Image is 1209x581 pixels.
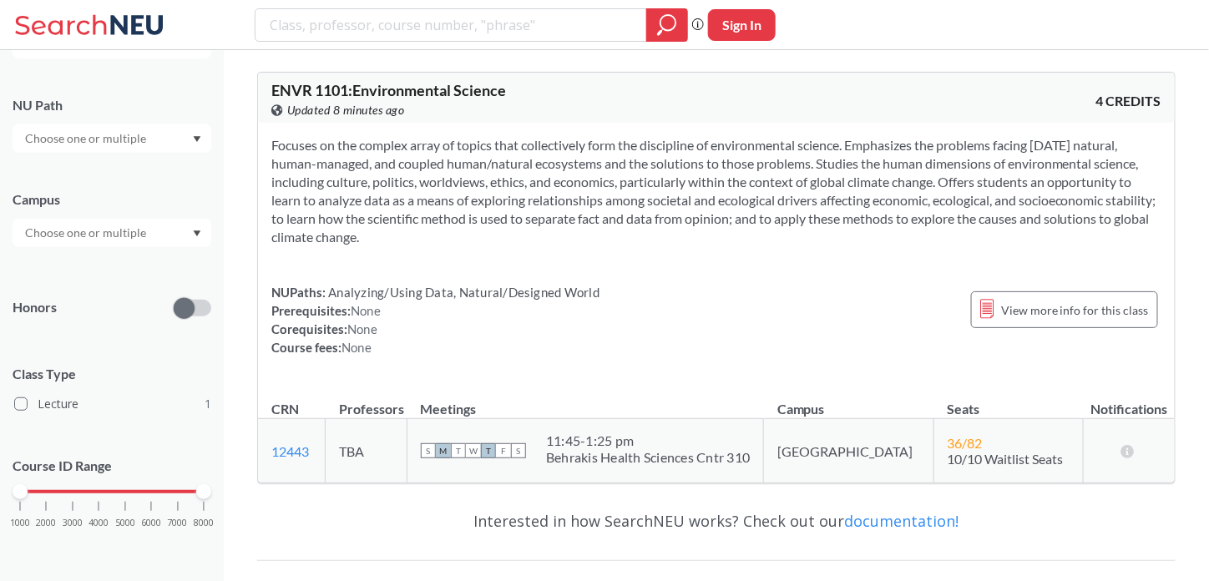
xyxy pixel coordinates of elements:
span: None [351,303,381,318]
div: Dropdown arrow [13,124,211,153]
th: Meetings [407,383,764,419]
span: S [511,443,526,458]
th: Professors [326,383,407,419]
p: Honors [13,298,57,317]
div: Dropdown arrow [13,219,211,247]
td: [GEOGRAPHIC_DATA] [764,419,933,483]
span: T [481,443,496,458]
td: TBA [326,419,407,483]
p: Course ID Range [13,457,211,476]
span: 8000 [194,518,214,528]
span: 2000 [36,518,56,528]
span: 10/10 Waitlist Seats [948,451,1064,467]
svg: magnifying glass [657,13,677,37]
div: Interested in how SearchNEU works? Check out our [257,497,1176,545]
span: F [496,443,511,458]
th: Notifications [1083,383,1175,419]
span: 6000 [141,518,161,528]
span: S [421,443,436,458]
span: 1000 [10,518,30,528]
span: Analyzing/Using Data, Natural/Designed World [326,285,599,300]
span: View more info for this class [1001,300,1149,321]
input: Choose one or multiple [17,129,157,149]
svg: Dropdown arrow [193,230,201,237]
span: 3000 [63,518,83,528]
div: CRN [271,400,299,418]
span: None [347,321,377,336]
span: W [466,443,481,458]
div: 11:45 - 1:25 pm [546,432,750,449]
a: 12443 [271,443,309,459]
input: Class, professor, course number, "phrase" [268,11,635,39]
div: Campus [13,190,211,209]
span: 4 CREDITS [1096,92,1161,110]
span: 36 / 82 [948,435,983,451]
span: Updated 8 minutes ago [287,101,405,119]
label: Lecture [14,393,211,415]
div: NU Path [13,96,211,114]
div: NUPaths: Prerequisites: Corequisites: Course fees: [271,283,599,356]
a: documentation! [845,511,959,531]
span: M [436,443,451,458]
span: 4000 [89,518,109,528]
span: None [341,340,372,355]
div: magnifying glass [646,8,688,42]
div: Behrakis Health Sciences Cntr 310 [546,449,750,466]
span: 1 [205,395,211,413]
span: Class Type [13,365,211,383]
th: Seats [933,383,1083,419]
svg: Dropdown arrow [193,136,201,143]
span: 7000 [168,518,188,528]
input: Choose one or multiple [17,223,157,243]
section: Focuses on the complex array of topics that collectively form the discipline of environmental sci... [271,136,1161,246]
span: T [451,443,466,458]
span: 5000 [115,518,135,528]
span: ENVR 1101 : Environmental Science [271,81,506,99]
th: Campus [764,383,933,419]
button: Sign In [708,9,776,41]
